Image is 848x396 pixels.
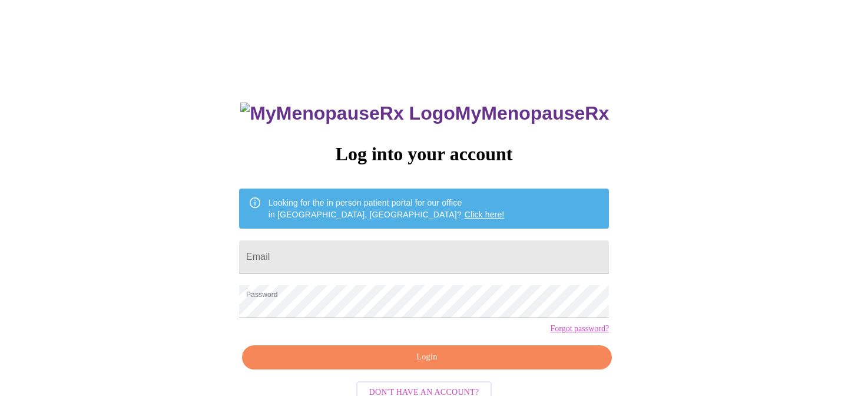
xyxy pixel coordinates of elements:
[242,345,612,369] button: Login
[269,192,505,225] div: Looking for the in person patient portal for our office in [GEOGRAPHIC_DATA], [GEOGRAPHIC_DATA]?
[550,324,609,334] a: Forgot password?
[240,103,455,124] img: MyMenopauseRx Logo
[239,143,609,165] h3: Log into your account
[256,350,598,365] span: Login
[465,210,505,219] a: Click here!
[240,103,609,124] h3: MyMenopauseRx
